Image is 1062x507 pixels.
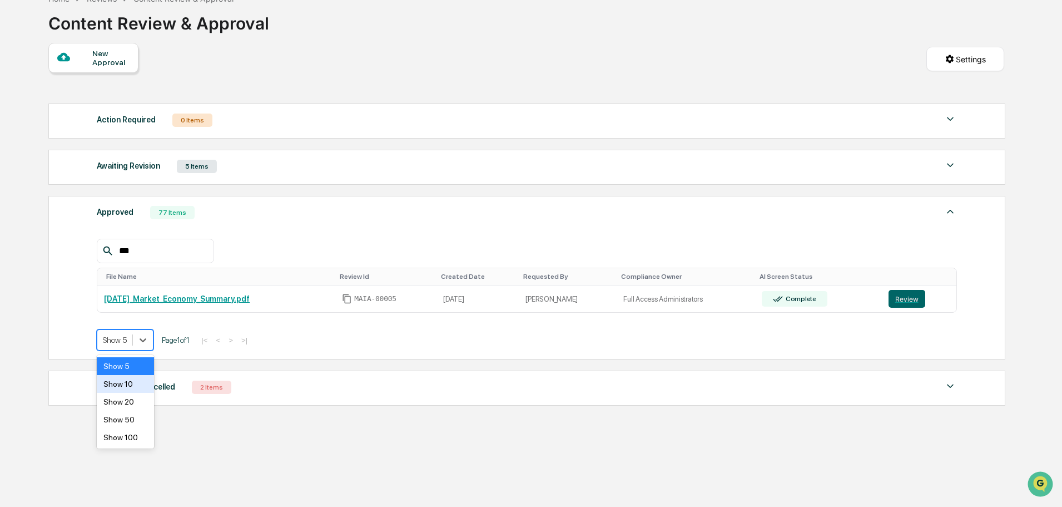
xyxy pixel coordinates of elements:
div: Toggle SortBy [523,273,612,280]
div: 🔎 [11,163,20,171]
div: 0 Items [172,114,212,127]
td: [DATE] [436,286,519,313]
div: Content Review & Approval [48,4,269,33]
button: Review [889,290,925,308]
div: 77 Items [150,206,195,219]
div: Toggle SortBy [621,273,751,280]
td: [PERSON_NAME] [519,286,617,313]
span: Copy Id [342,294,352,304]
a: Powered byPylon [78,188,135,197]
span: Attestations [92,140,138,151]
img: caret [944,159,957,172]
div: Toggle SortBy [106,273,331,280]
div: Show 5 [97,357,154,375]
button: Start new chat [189,88,202,102]
img: caret [944,380,957,393]
button: Settings [926,47,1004,71]
div: Show 50 [97,411,154,429]
div: 5 Items [177,160,217,173]
div: Complete [783,295,816,303]
div: Action Required [97,112,156,127]
div: Approved [97,205,133,219]
div: 2 Items [192,381,231,394]
div: We're available if you need us! [38,96,141,105]
div: Show 10 [97,375,154,393]
img: caret [944,112,957,126]
div: New Approval [92,49,130,67]
p: How can we help? [11,23,202,41]
button: >| [238,336,251,345]
a: [DATE]_Market_Economy_Summary.pdf [104,294,250,303]
span: Data Lookup [22,161,70,173]
button: < [212,336,224,345]
div: 🖐️ [11,141,20,150]
div: Show 20 [97,393,154,411]
span: Page 1 of 1 [162,336,190,344]
div: Toggle SortBy [340,273,432,280]
span: MAIA-00005 [354,294,396,303]
td: Full Access Administrators [617,286,755,313]
div: Awaiting Revision [97,159,160,173]
iframe: Open customer support [1026,470,1056,500]
img: caret [944,205,957,218]
a: Review [889,290,950,308]
img: 1746055101610-c473b297-6a78-478c-a979-82029cc54cd1 [11,85,31,105]
a: 🖐️Preclearance [7,136,76,156]
div: 🗄️ [81,141,90,150]
a: 🗄️Attestations [76,136,142,156]
div: Toggle SortBy [891,273,952,280]
span: Pylon [111,189,135,197]
div: Show 100 [97,429,154,446]
button: |< [198,336,211,345]
a: 🔎Data Lookup [7,157,75,177]
div: Toggle SortBy [760,273,877,280]
button: > [225,336,236,345]
div: Toggle SortBy [441,273,514,280]
div: Start new chat [38,85,182,96]
span: Preclearance [22,140,72,151]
